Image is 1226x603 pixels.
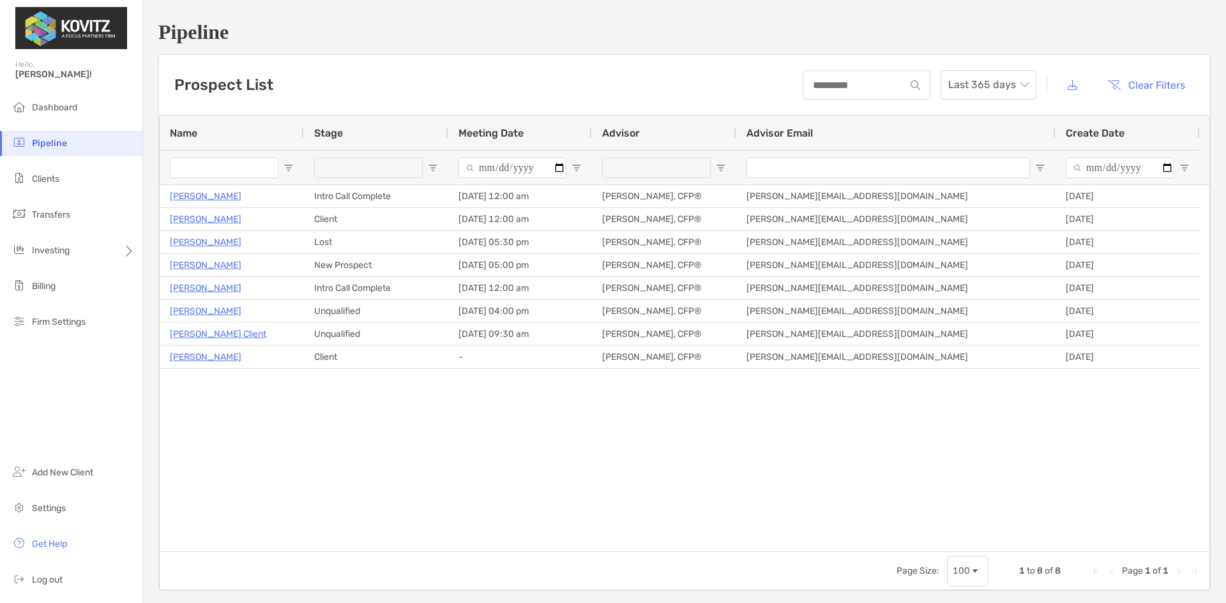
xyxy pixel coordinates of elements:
[953,565,970,576] div: 100
[32,503,66,514] span: Settings
[736,346,1056,368] div: [PERSON_NAME][EMAIL_ADDRESS][DOMAIN_NAME]
[736,300,1056,322] div: [PERSON_NAME][EMAIL_ADDRESS][DOMAIN_NAME]
[592,323,736,345] div: [PERSON_NAME], CFP®
[304,254,448,276] div: New Prospect
[304,323,448,345] div: Unqualified
[1056,208,1200,230] div: [DATE]
[170,303,241,319] a: [PERSON_NAME]
[32,138,67,149] span: Pipeline
[170,158,278,178] input: Name Filter Input
[458,158,566,178] input: Meeting Date Filter Input
[1163,565,1169,576] span: 1
[448,277,592,299] div: [DATE] 12:00 am
[947,556,988,586] div: Page Size
[11,242,27,257] img: investing icon
[448,208,592,230] div: [DATE] 12:00 am
[170,326,266,342] a: [PERSON_NAME] Client
[11,278,27,293] img: billing icon
[1056,323,1200,345] div: [DATE]
[11,313,27,329] img: firm-settings icon
[448,346,592,368] div: -
[1037,565,1043,576] span: 8
[11,571,27,586] img: logout icon
[746,127,813,139] span: Advisor Email
[32,209,70,220] span: Transfers
[736,277,1056,299] div: [PERSON_NAME][EMAIL_ADDRESS][DOMAIN_NAME]
[304,277,448,299] div: Intro Call Complete
[911,80,920,90] img: input icon
[11,500,27,515] img: settings icon
[897,565,939,576] div: Page Size:
[1179,163,1190,173] button: Open Filter Menu
[736,254,1056,276] div: [PERSON_NAME][EMAIL_ADDRESS][DOMAIN_NAME]
[32,174,59,184] span: Clients
[1056,300,1200,322] div: [DATE]
[304,300,448,322] div: Unqualified
[304,185,448,207] div: Intro Call Complete
[170,234,241,250] a: [PERSON_NAME]
[15,5,127,51] img: Zoe Logo
[32,316,86,327] span: Firm Settings
[1055,565,1061,576] span: 8
[11,170,27,186] img: clients icon
[170,127,197,139] span: Name
[592,185,736,207] div: [PERSON_NAME], CFP®
[1019,565,1025,576] span: 1
[1056,254,1200,276] div: [DATE]
[158,20,1211,44] h1: Pipeline
[304,346,448,368] div: Client
[592,231,736,253] div: [PERSON_NAME], CFP®
[11,535,27,551] img: get-help icon
[1056,185,1200,207] div: [DATE]
[448,254,592,276] div: [DATE] 05:00 pm
[11,206,27,221] img: transfers icon
[448,231,592,253] div: [DATE] 05:30 pm
[314,127,343,139] span: Stage
[458,127,524,139] span: Meeting Date
[592,346,736,368] div: [PERSON_NAME], CFP®
[32,281,56,292] span: Billing
[716,163,726,173] button: Open Filter Menu
[1035,163,1045,173] button: Open Filter Menu
[1122,565,1143,576] span: Page
[1091,566,1101,576] div: First Page
[1174,566,1184,576] div: Next Page
[1056,277,1200,299] div: [DATE]
[32,467,93,478] span: Add New Client
[170,211,241,227] a: [PERSON_NAME]
[736,323,1056,345] div: [PERSON_NAME][EMAIL_ADDRESS][DOMAIN_NAME]
[592,300,736,322] div: [PERSON_NAME], CFP®
[170,280,241,296] a: [PERSON_NAME]
[571,163,582,173] button: Open Filter Menu
[1066,127,1124,139] span: Create Date
[1145,565,1151,576] span: 1
[15,69,135,80] span: [PERSON_NAME]!
[746,158,1030,178] input: Advisor Email Filter Input
[592,208,736,230] div: [PERSON_NAME], CFP®
[11,99,27,114] img: dashboard icon
[1056,231,1200,253] div: [DATE]
[304,231,448,253] div: Lost
[170,349,241,365] a: [PERSON_NAME]
[32,102,77,113] span: Dashboard
[170,257,241,273] a: [PERSON_NAME]
[592,277,736,299] div: [PERSON_NAME], CFP®
[170,188,241,204] a: [PERSON_NAME]
[11,135,27,150] img: pipeline icon
[736,185,1056,207] div: [PERSON_NAME][EMAIL_ADDRESS][DOMAIN_NAME]
[428,163,438,173] button: Open Filter Menu
[448,323,592,345] div: [DATE] 09:30 am
[1107,566,1117,576] div: Previous Page
[602,127,640,139] span: Advisor
[736,231,1056,253] div: [PERSON_NAME][EMAIL_ADDRESS][DOMAIN_NAME]
[1056,346,1200,368] div: [DATE]
[304,208,448,230] div: Client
